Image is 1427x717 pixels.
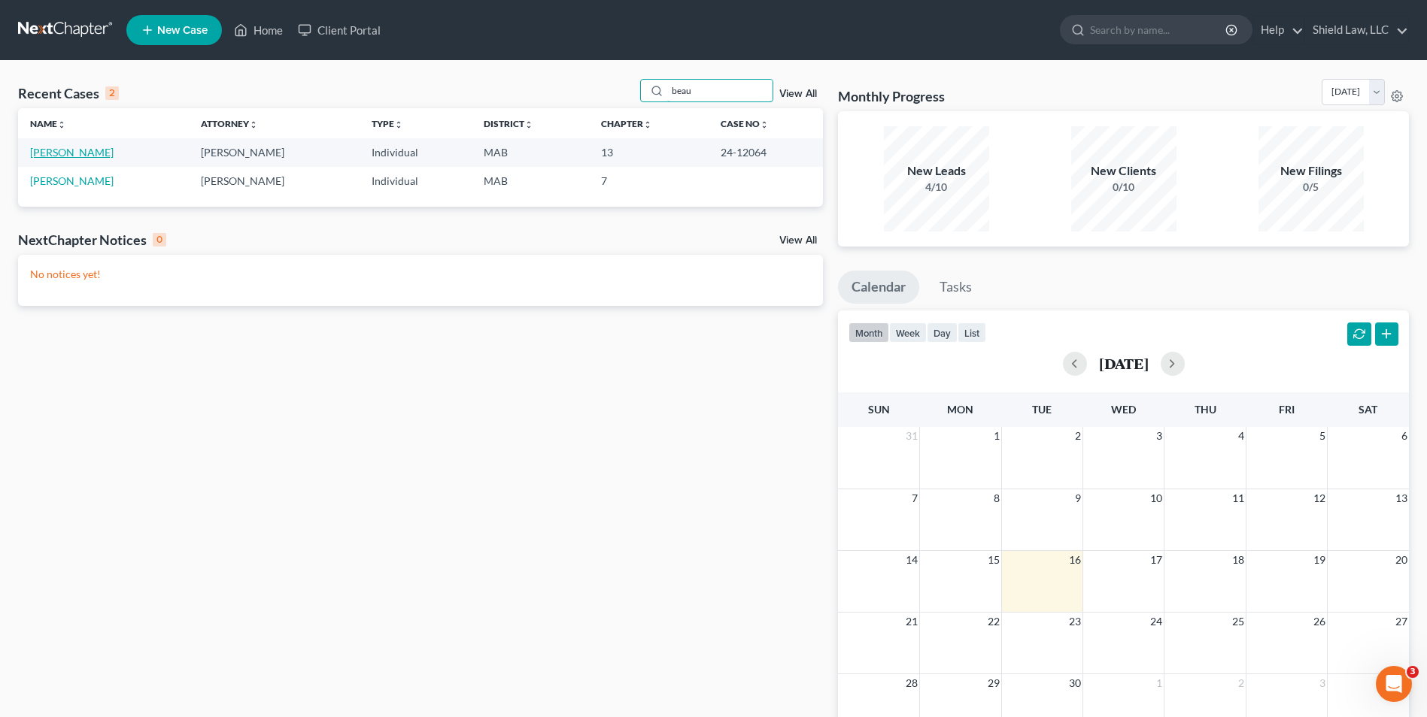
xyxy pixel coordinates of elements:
span: 3 [1155,427,1164,445]
div: 0 [153,233,166,247]
td: 13 [589,138,709,166]
span: Mon [947,403,973,416]
span: Sat [1359,403,1377,416]
span: Fri [1279,403,1295,416]
div: 4/10 [884,180,989,195]
a: Districtunfold_more [484,118,533,129]
i: unfold_more [643,120,652,129]
span: 21 [904,613,919,631]
span: Sun [868,403,890,416]
div: New Clients [1071,162,1177,180]
a: View All [779,235,817,246]
span: 30 [1067,674,1082,692]
a: View All [779,89,817,99]
span: 3 [1407,666,1419,678]
span: 15 [986,551,1001,569]
a: Calendar [838,271,919,304]
i: unfold_more [394,120,403,129]
span: Tue [1032,403,1052,416]
a: Typeunfold_more [372,118,403,129]
div: 2 [105,86,119,100]
i: unfold_more [760,120,769,129]
span: 9 [1073,489,1082,507]
span: 8 [992,489,1001,507]
h2: [DATE] [1099,355,1149,371]
span: 7 [910,489,919,507]
div: 0/5 [1258,180,1364,195]
span: 5 [1318,427,1327,445]
a: Shield Law, LLC [1305,17,1408,44]
span: 19 [1312,551,1327,569]
span: 1 [992,427,1001,445]
div: NextChapter Notices [18,231,166,249]
span: 20 [1394,551,1409,569]
a: Chapterunfold_more [601,118,652,129]
span: 28 [904,674,919,692]
span: 10 [1149,489,1164,507]
span: 2 [1073,427,1082,445]
span: 14 [904,551,919,569]
span: 31 [904,427,919,445]
i: unfold_more [57,120,66,129]
a: Client Portal [290,17,388,44]
span: 12 [1312,489,1327,507]
td: 24-12064 [709,138,823,166]
div: New Leads [884,162,989,180]
button: list [958,322,986,343]
button: week [889,322,927,343]
td: 7 [589,167,709,195]
span: 23 [1067,613,1082,631]
span: 25 [1231,613,1246,631]
span: Wed [1111,403,1136,416]
span: 13 [1394,489,1409,507]
button: month [849,322,889,343]
span: 4 [1237,427,1246,445]
span: 16 [1067,551,1082,569]
input: Search by name... [667,80,773,101]
span: 18 [1231,551,1246,569]
a: Case Nounfold_more [721,118,769,129]
td: Individual [360,138,472,166]
p: No notices yet! [30,267,811,282]
h3: Monthly Progress [838,87,945,105]
span: 17 [1149,551,1164,569]
a: Home [226,17,290,44]
i: unfold_more [524,120,533,129]
a: Attorneyunfold_more [201,118,258,129]
span: 24 [1149,613,1164,631]
span: 26 [1312,613,1327,631]
a: [PERSON_NAME] [30,174,114,187]
span: 6 [1400,427,1409,445]
div: New Filings [1258,162,1364,180]
span: 3 [1318,674,1327,692]
span: 2 [1237,674,1246,692]
td: MAB [472,167,589,195]
a: Nameunfold_more [30,118,66,129]
a: Help [1253,17,1304,44]
div: 0/10 [1071,180,1177,195]
span: 22 [986,613,1001,631]
div: Recent Cases [18,84,119,102]
span: 27 [1394,613,1409,631]
iframe: Intercom live chat [1376,666,1412,702]
input: Search by name... [1090,16,1228,44]
span: 1 [1155,674,1164,692]
td: Individual [360,167,472,195]
a: Tasks [926,271,985,304]
span: 11 [1231,489,1246,507]
span: Thu [1195,403,1216,416]
i: unfold_more [249,120,258,129]
td: [PERSON_NAME] [189,167,360,195]
td: MAB [472,138,589,166]
td: [PERSON_NAME] [189,138,360,166]
span: 29 [986,674,1001,692]
span: New Case [157,25,208,36]
button: day [927,322,958,343]
a: [PERSON_NAME] [30,146,114,159]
